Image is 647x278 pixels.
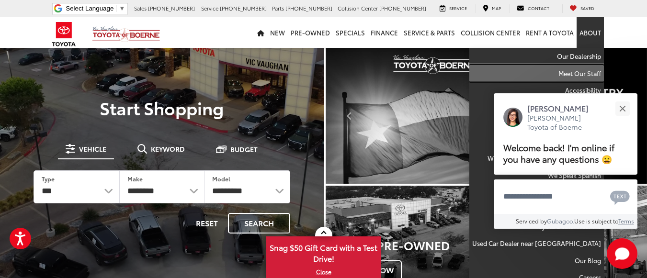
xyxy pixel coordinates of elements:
[469,167,604,184] a: We Speak Spanish
[516,217,547,225] span: Serviced by
[449,5,467,11] span: Service
[66,5,114,12] span: Select Language
[492,5,501,11] span: Map
[267,237,380,267] span: Snag $50 Gift Card with a Test Drive!
[469,184,604,201] a: Dealership FAQs
[272,4,284,12] span: Parts
[523,17,577,48] a: Rent a Toyota
[469,201,604,218] a: Why Work With Us?
[220,4,267,12] span: [PHONE_NUMBER]
[151,145,185,152] span: Keyword
[338,4,378,12] span: Collision Center
[469,116,604,133] a: Contact Us
[42,175,55,183] label: Type
[574,217,618,225] span: Use is subject to
[20,98,304,117] p: Start Shopping
[379,4,426,12] span: [PHONE_NUMBER]
[562,4,602,13] a: My Saved Vehicles
[527,103,598,113] p: [PERSON_NAME]
[503,141,614,165] span: Welcome back! I'm online if you have any questions 😀
[577,17,604,48] a: About
[469,150,604,167] a: Why Buy From [GEOGRAPHIC_DATA]?
[285,4,332,12] span: [PHONE_NUMBER]
[92,26,160,43] img: Vic Vaughan Toyota of Boerne
[119,5,125,12] span: ▼
[510,4,556,13] a: Contact
[79,145,106,152] span: Vehicle
[469,218,604,235] a: Toyota Dealer Near Me
[134,4,147,12] span: Sales
[469,82,604,99] a: Accessibility: Opens in a new tab
[527,113,598,132] p: [PERSON_NAME] Toyota of Boerne
[469,65,604,82] a: Meet Our Staff
[432,4,474,13] a: Service
[401,17,458,48] a: Service & Parts: Opens in a new tab
[288,17,333,48] a: Pre-Owned
[599,67,647,165] button: Click to view next picture.
[528,5,549,11] span: Contact
[610,189,630,205] svg: Text
[148,4,195,12] span: [PHONE_NUMBER]
[469,235,604,252] a: Used Car Dealer near [GEOGRAPHIC_DATA]
[201,4,218,12] span: Service
[494,93,637,229] div: Close[PERSON_NAME][PERSON_NAME] Toyota of BoerneWelcome back! I'm online if you have any question...
[368,17,401,48] a: Finance
[254,17,267,48] a: Home
[230,146,258,153] span: Budget
[612,98,633,119] button: Close
[212,175,230,183] label: Model
[476,4,508,13] a: Map
[607,186,633,207] button: Chat with SMS
[333,17,368,48] a: Specials
[342,239,486,251] h3: Shop Pre-Owned
[267,17,288,48] a: New
[618,217,634,225] a: Terms
[469,48,604,65] a: Our Dealership
[607,238,637,269] button: Toggle Chat Window
[607,238,637,269] svg: Start Chat
[580,5,594,11] span: Saved
[469,252,604,269] a: Our Blog
[127,175,143,183] label: Make
[326,67,374,165] button: Click to view previous picture.
[547,217,574,225] a: Gubagoo.
[66,5,125,12] a: Select Language​
[494,179,637,214] textarea: Type your message
[228,213,290,234] button: Search
[469,133,604,150] a: Our Story
[188,213,226,234] button: Reset
[458,17,523,48] a: Collision Center
[469,99,604,116] a: Hours & Directions
[46,19,82,50] img: Toyota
